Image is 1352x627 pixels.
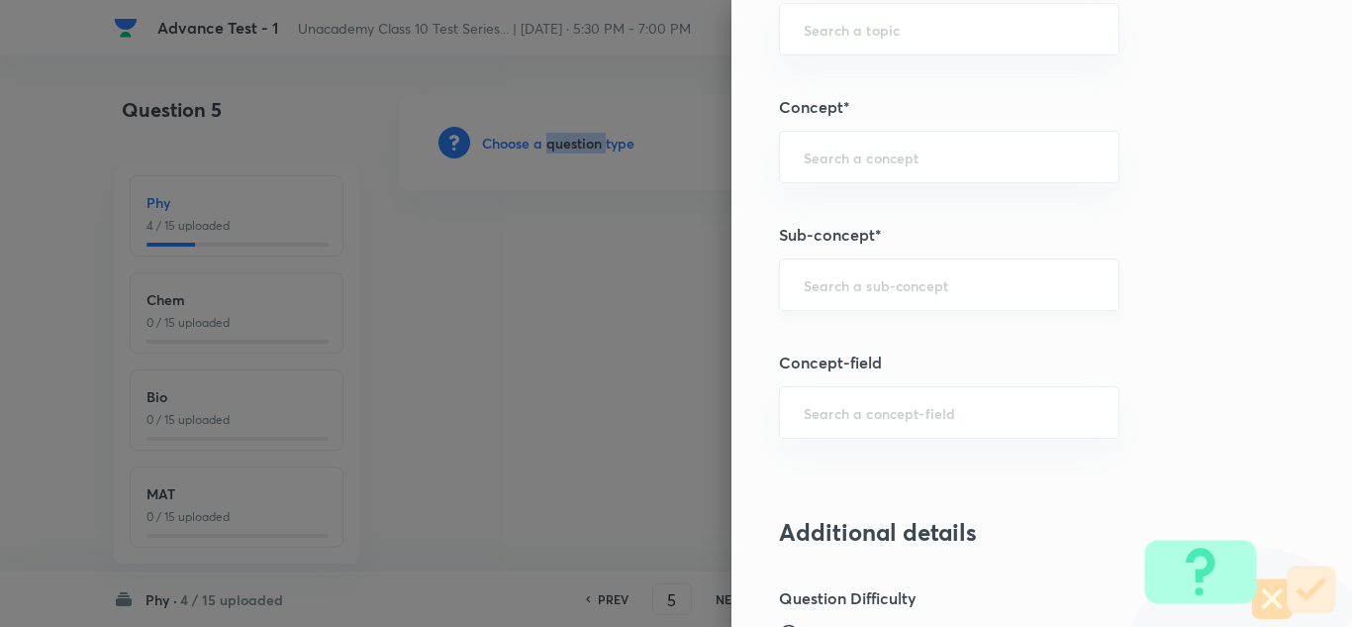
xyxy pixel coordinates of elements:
input: Search a concept [804,148,1095,166]
h5: Concept-field [779,351,1238,374]
input: Search a concept-field [804,403,1095,422]
button: Open [1108,411,1111,415]
input: Search a topic [804,20,1095,39]
input: Search a sub-concept [804,275,1095,294]
button: Open [1108,28,1111,32]
h5: Question Difficulty [779,586,1238,610]
button: Open [1108,283,1111,287]
h5: Concept* [779,95,1238,119]
h3: Additional details [779,518,1238,547]
h5: Sub-concept* [779,223,1238,247]
button: Open [1108,156,1111,159]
